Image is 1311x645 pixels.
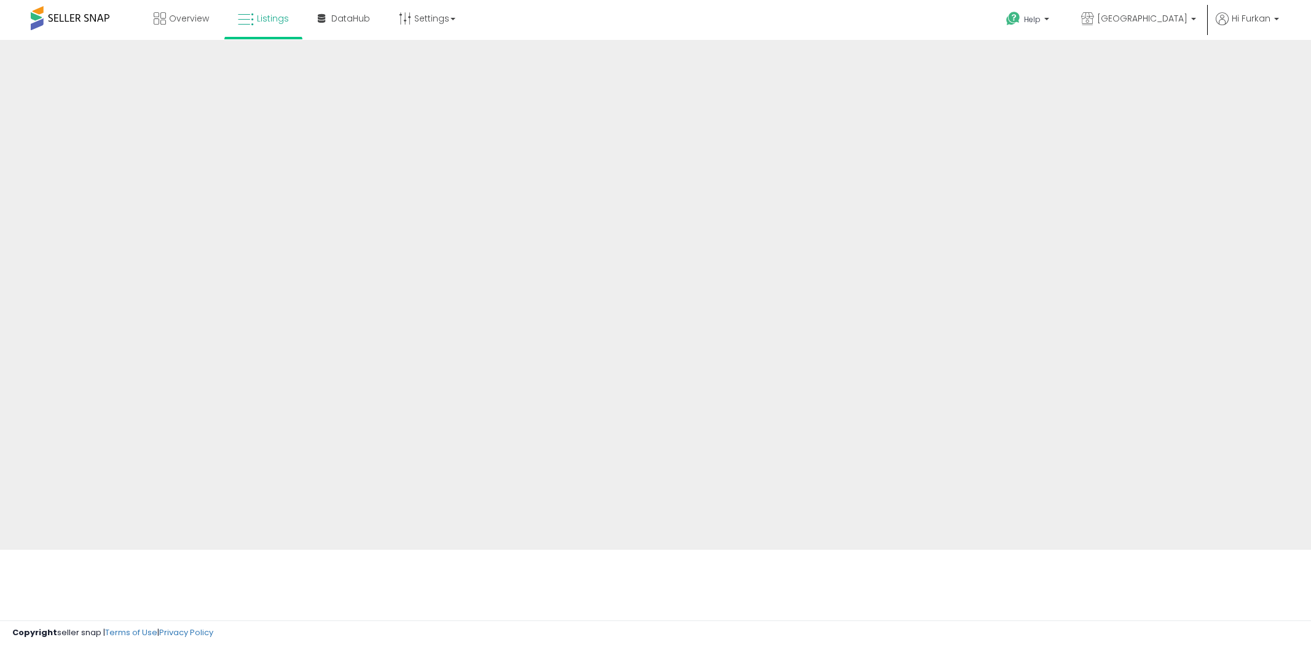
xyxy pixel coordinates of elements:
[169,12,209,25] span: Overview
[331,12,370,25] span: DataHub
[1006,11,1021,26] i: Get Help
[1232,12,1270,25] span: Hi Furkan
[1097,12,1187,25] span: [GEOGRAPHIC_DATA]
[996,2,1061,40] a: Help
[1216,12,1279,40] a: Hi Furkan
[257,12,289,25] span: Listings
[1024,14,1041,25] span: Help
